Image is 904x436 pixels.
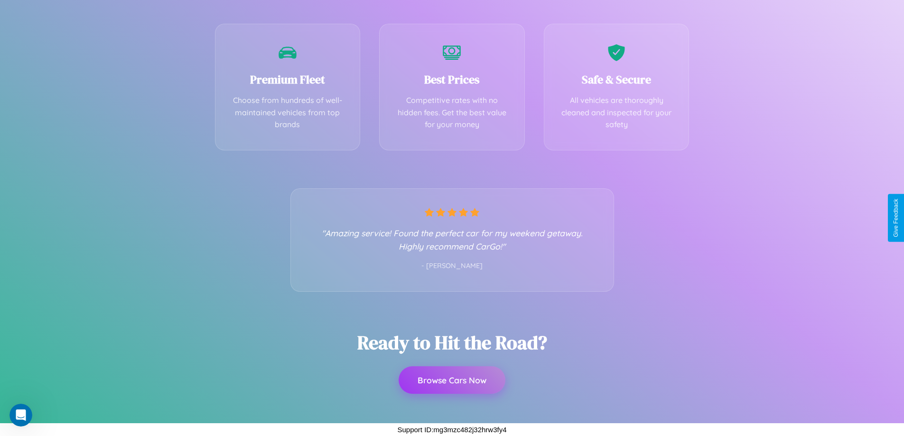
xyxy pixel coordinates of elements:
[559,94,675,131] p: All vehicles are thoroughly cleaned and inspected for your safety
[230,72,346,87] h3: Premium Fleet
[310,226,595,253] p: "Amazing service! Found the perfect car for my weekend getaway. Highly recommend CarGo!"
[399,366,505,394] button: Browse Cars Now
[310,260,595,272] p: - [PERSON_NAME]
[559,72,675,87] h3: Safe & Secure
[357,330,547,355] h2: Ready to Hit the Road?
[397,423,506,436] p: Support ID: mg3mzc482j32hrw3fy4
[230,94,346,131] p: Choose from hundreds of well-maintained vehicles from top brands
[893,199,899,237] div: Give Feedback
[394,94,510,131] p: Competitive rates with no hidden fees. Get the best value for your money
[9,404,32,427] iframe: Intercom live chat
[394,72,510,87] h3: Best Prices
